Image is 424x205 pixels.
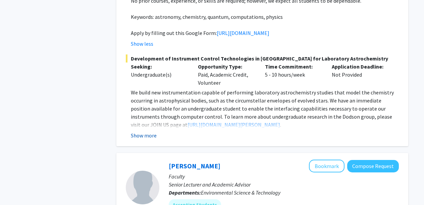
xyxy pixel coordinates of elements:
p: Time Commitment: [265,63,322,71]
div: Undergraduate(s) [131,71,188,79]
div: 5 - 10 hours/week [260,63,327,87]
p: Opportunity Type: [198,63,255,71]
p: We build new instrumentation capable of performing laboratory astrochemistry studies that model t... [131,88,399,129]
div: Paid, Academic Credit, Volunteer [193,63,260,87]
iframe: Chat [5,175,29,200]
span: Development of Instrument Control Technologies in [GEOGRAPHIC_DATA] for Laboratory Astrochemistry [126,54,399,63]
p: Application Deadline: [332,63,389,71]
p: Senior Lecturer and Academic Advisor [169,180,399,189]
p: Seeking: [131,63,188,71]
button: Show more [131,131,157,139]
a: [URL][DOMAIN_NAME][PERSON_NAME] [188,121,280,128]
div: Not Provided [327,63,394,87]
a: [PERSON_NAME] [169,162,220,170]
a: [URL][DOMAIN_NAME] [217,30,269,36]
p: Apply by filling out this Google Form: [131,29,399,37]
button: Compose Request to Jose-Luis Izursa [347,160,399,172]
button: Add Jose-Luis Izursa to Bookmarks [309,160,344,172]
button: Show less [131,40,153,48]
p: Faculty [169,172,399,180]
b: Departments: [169,189,201,196]
p: Keywords: astronomy, chemistry, quantum, computations, physics [131,13,399,21]
span: Environmental Science & Technology [201,189,280,196]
